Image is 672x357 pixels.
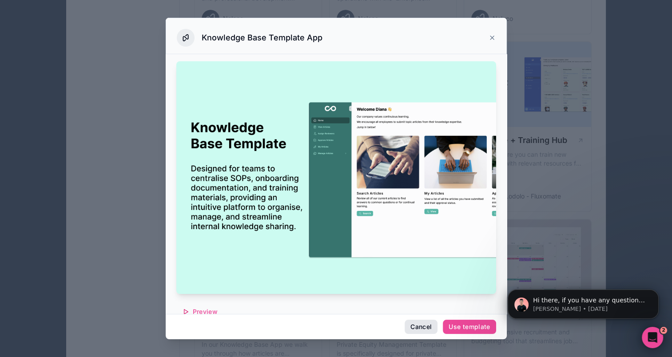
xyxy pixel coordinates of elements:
iframe: Intercom notifications message [494,271,672,333]
span: Preview [193,308,218,316]
button: Use template [443,320,496,334]
h3: Knowledge Base Template App [202,32,322,43]
div: Use template [449,323,490,331]
img: Knowledge Base Template App [176,61,496,294]
button: Preview [176,305,223,319]
span: 2 [660,327,667,334]
button: Cancel [405,320,437,334]
iframe: Intercom live chat [642,327,663,348]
